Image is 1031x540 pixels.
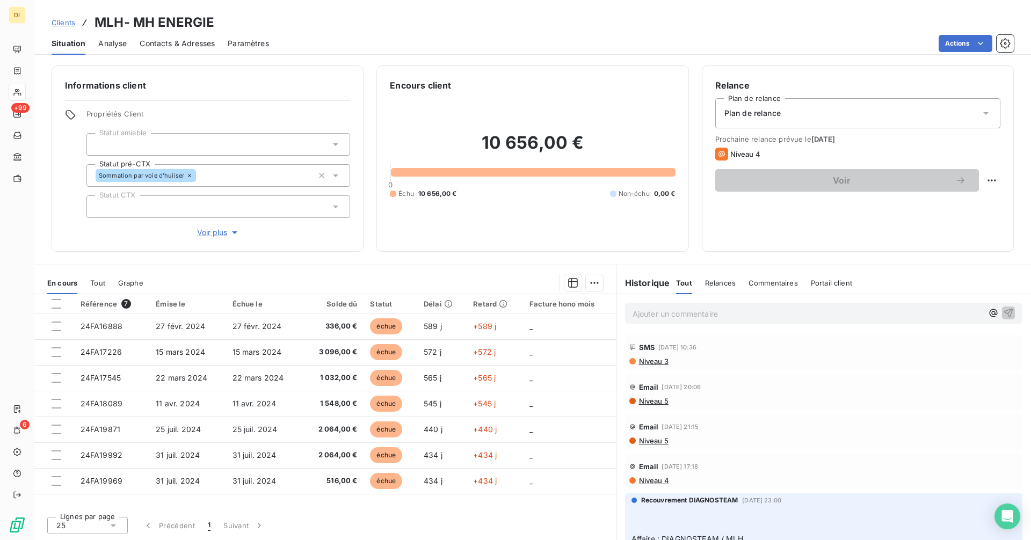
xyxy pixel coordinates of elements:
[370,421,402,437] span: échue
[233,347,282,356] span: 15 mars 2024
[96,140,104,149] input: Ajouter une valeur
[228,38,269,49] span: Paramètres
[233,476,277,485] span: 31 juil. 2024
[81,299,143,309] div: Référence
[156,476,200,485] span: 31 juil. 2024
[156,347,205,356] span: 15 mars 2024
[639,462,659,471] span: Email
[370,344,402,360] span: échue
[473,399,496,408] span: +545 j
[156,300,219,308] div: Émise le
[52,18,75,27] span: Clients
[662,424,699,430] span: [DATE] 21:15
[529,399,533,408] span: _
[11,103,30,113] span: +99
[156,373,207,382] span: 22 mars 2024
[473,373,496,382] span: +565 j
[86,110,350,125] span: Propriétés Client
[662,463,698,470] span: [DATE] 17:18
[529,373,533,382] span: _
[81,373,121,382] span: 24FA17545
[994,503,1020,529] div: Open Intercom Messenger
[473,300,516,308] div: Retard
[309,450,358,461] span: 2 064,00 €
[705,279,736,287] span: Relances
[811,135,836,143] span: [DATE]
[473,322,496,331] span: +589 j
[724,108,781,119] span: Plan de relance
[156,399,200,408] span: 11 avr. 2024
[638,397,669,405] span: Niveau 5
[217,514,271,537] button: Suivant
[56,520,66,531] span: 25
[638,357,669,366] span: Niveau 3
[309,398,358,409] span: 1 548,00 €
[424,425,442,434] span: 440 j
[529,347,533,356] span: _
[52,17,75,28] a: Clients
[749,279,798,287] span: Commentaires
[473,450,497,459] span: +434 j
[197,227,240,238] span: Voir plus
[388,180,393,189] span: 0
[233,300,296,308] div: Échue le
[140,38,215,49] span: Contacts & Adresses
[662,384,701,390] span: [DATE] 20:06
[81,399,122,408] span: 24FA18089
[730,150,760,158] span: Niveau 4
[370,473,402,489] span: échue
[728,176,955,185] span: Voir
[196,171,205,180] input: Ajouter une valeur
[309,476,358,486] span: 516,00 €
[639,422,659,431] span: Email
[424,450,442,459] span: 434 j
[715,79,1000,92] h6: Relance
[81,425,120,434] span: 24FA19871
[95,13,214,32] h3: MLH- MH ENERGIE
[715,135,1000,143] span: Prochaine relance prévue le
[616,276,670,289] h6: Historique
[939,35,992,52] button: Actions
[20,420,30,429] span: 6
[96,202,104,211] input: Ajouter une valeur
[99,172,184,179] span: Sommation par voie d'huiiser
[309,321,358,332] span: 336,00 €
[529,476,533,485] span: _
[370,300,410,308] div: Statut
[9,516,26,534] img: Logo LeanPay
[98,38,127,49] span: Analyse
[118,279,143,287] span: Graphe
[156,425,201,434] span: 25 juil. 2024
[398,189,414,199] span: Échu
[156,450,200,459] span: 31 juil. 2024
[136,514,201,537] button: Précédent
[390,79,451,92] h6: Encours client
[370,396,402,412] span: échue
[309,373,358,383] span: 1 032,00 €
[529,300,609,308] div: Facture hono mois
[529,425,533,434] span: _
[658,344,696,351] span: [DATE] 10:36
[81,476,122,485] span: 24FA19969
[9,6,26,24] div: DI
[390,132,675,164] h2: 10 656,00 €
[641,495,738,505] span: Recouvrement DIAGNOSTEAM
[639,383,659,391] span: Email
[201,514,217,537] button: 1
[424,322,442,331] span: 589 j
[811,279,852,287] span: Portail client
[639,343,655,352] span: SMS
[638,476,669,485] span: Niveau 4
[233,373,284,382] span: 22 mars 2024
[90,279,105,287] span: Tout
[370,370,402,386] span: échue
[619,189,650,199] span: Non-échu
[473,476,497,485] span: +434 j
[742,497,781,503] span: [DATE] 23:00
[424,476,442,485] span: 434 j
[424,373,441,382] span: 565 j
[81,322,122,331] span: 24FA16888
[424,347,441,356] span: 572 j
[424,399,441,408] span: 545 j
[473,347,496,356] span: +572 j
